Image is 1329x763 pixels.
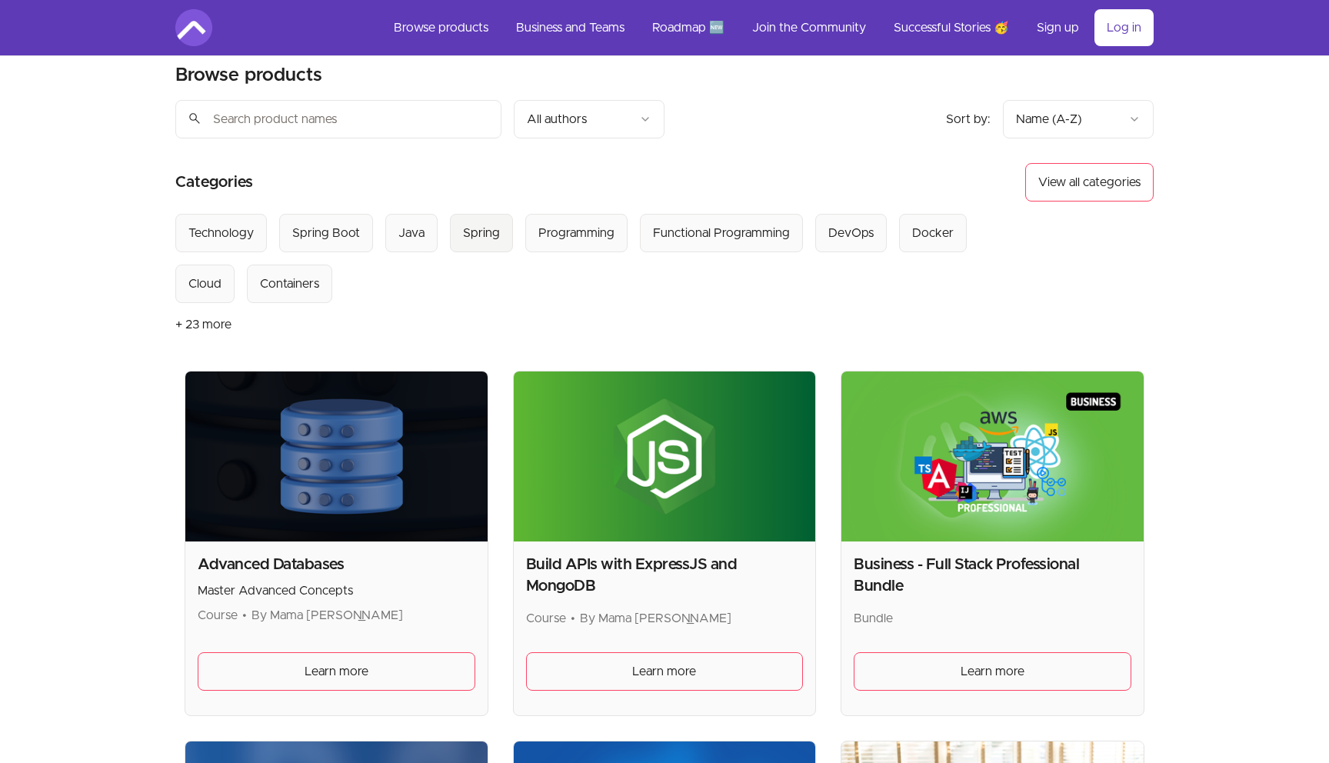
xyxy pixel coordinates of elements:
span: Course [526,612,566,625]
nav: Main [381,9,1154,46]
span: Learn more [305,662,368,681]
div: Spring [463,224,500,242]
h2: Browse products [175,63,322,88]
img: Product image for Advanced Databases [185,372,488,541]
a: Browse products [381,9,501,46]
button: + 23 more [175,303,231,346]
p: Master Advanced Concepts [198,581,475,600]
div: Functional Programming [653,224,790,242]
div: Technology [188,224,254,242]
div: Java [398,224,425,242]
h2: Categories [175,163,253,202]
button: Filter by author [514,100,664,138]
h2: Build APIs with ExpressJS and MongoDB [526,554,804,597]
a: Learn more [198,652,475,691]
button: View all categories [1025,163,1154,202]
a: Join the Community [740,9,878,46]
input: Search product names [175,100,501,138]
div: Docker [912,224,954,242]
a: Learn more [526,652,804,691]
img: Product image for Build APIs with ExpressJS and MongoDB [514,372,816,541]
span: Learn more [632,662,696,681]
span: By Mama [PERSON_NAME] [251,609,403,621]
a: Log in [1094,9,1154,46]
span: • [242,609,247,621]
a: Learn more [854,652,1131,691]
a: Roadmap 🆕 [640,9,737,46]
div: Cloud [188,275,221,293]
h2: Advanced Databases [198,554,475,575]
span: Bundle [854,612,893,625]
img: Amigoscode logo [175,9,212,46]
div: Spring Boot [292,224,360,242]
div: DevOps [828,224,874,242]
span: Sort by: [946,113,991,125]
a: Successful Stories 🥳 [881,9,1021,46]
a: Sign up [1024,9,1091,46]
span: • [571,612,575,625]
h2: Business - Full Stack Professional Bundle [854,554,1131,597]
span: By Mama [PERSON_NAME] [580,612,731,625]
img: Product image for Business - Full Stack Professional Bundle [841,372,1144,541]
div: Programming [538,224,615,242]
div: Containers [260,275,319,293]
span: Learn more [961,662,1024,681]
span: Course [198,609,238,621]
span: search [188,108,202,129]
button: Product sort options [1003,100,1154,138]
a: Business and Teams [504,9,637,46]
